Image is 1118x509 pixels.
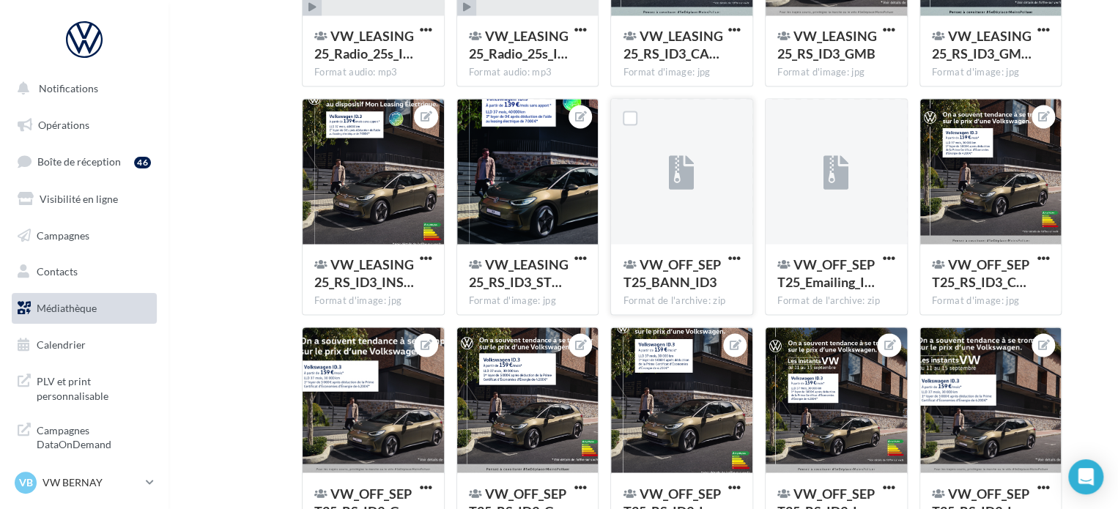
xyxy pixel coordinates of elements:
span: Contacts [37,265,78,278]
button: Notifications [9,73,154,104]
div: Format d'image: jpg [932,294,1050,308]
div: Format d'image: jpg [777,66,895,79]
a: Calendrier [9,330,160,360]
a: Visibilité en ligne [9,184,160,215]
a: Boîte de réception46 [9,146,160,177]
div: Format d'image: jpg [623,66,741,79]
a: VB VW BERNAY [12,469,157,497]
div: Format d'image: jpg [314,294,432,308]
a: PLV et print personnalisable [9,365,160,409]
a: Contacts [9,256,160,287]
span: VW_LEASING25_RS_ID3_CARRE [623,28,722,62]
span: VW_LEASING25_Radio_25s_ID3 LOM2 27.08.25 [314,28,414,62]
span: VW_OFF_SEPT25_Emailing_ID3_ID4_Polo [777,256,875,290]
a: Campagnes [9,220,160,251]
span: Campagnes DataOnDemand [37,420,151,452]
span: VB [19,475,33,490]
span: Campagnes [37,229,89,241]
span: Opérations [38,119,89,131]
a: Campagnes DataOnDemand [9,415,160,458]
div: Format d'image: jpg [469,294,587,308]
span: VW_LEASING25_RS_ID3_STORY [469,256,569,290]
span: Calendrier [37,338,86,351]
p: VW BERNAY [42,475,140,490]
span: VW_OFF_SEPT25_BANN_ID3 [623,256,720,290]
span: VW_LEASING25_RS_ID3_GMB [777,28,877,62]
div: Format d'image: jpg [932,66,1050,79]
span: Médiathèque [37,302,97,314]
a: Opérations [9,110,160,141]
div: Open Intercom Messenger [1068,459,1103,494]
span: Boîte de réception [37,155,121,168]
a: Médiathèque [9,293,160,324]
div: Format de l'archive: zip [777,294,895,308]
div: Format de l'archive: zip [623,294,741,308]
span: VW_OFF_SEPT25_RS_ID3_CARRE [932,256,1029,290]
div: 46 [134,157,151,168]
span: VW_LEASING25_Radio_25s_ID3 LOM3 27.08.25 [469,28,569,62]
div: Format audio: mp3 [314,66,432,79]
span: VW_LEASING25_RS_ID3_GMB_720x720px [932,28,1032,62]
span: Visibilité en ligne [40,193,118,205]
span: Notifications [39,82,98,94]
div: Format audio: mp3 [469,66,587,79]
span: PLV et print personnalisable [37,371,151,403]
span: VW_LEASING25_RS_ID3_INSTA [314,256,414,290]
